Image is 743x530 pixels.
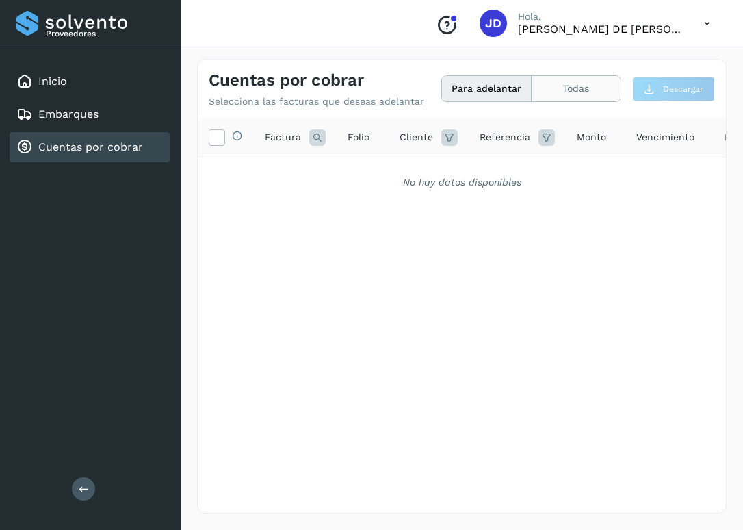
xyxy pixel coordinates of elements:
p: Hola, [518,11,682,23]
div: Cuentas por cobrar [10,132,170,162]
div: No hay datos disponibles [216,175,708,190]
span: Descargar [663,83,703,95]
span: Vencimiento [636,130,694,144]
span: Cliente [400,130,433,144]
a: Cuentas por cobrar [38,140,143,153]
span: Monto [577,130,606,144]
p: Proveedores [46,29,164,38]
button: Descargar [632,77,715,101]
button: Para adelantar [442,76,532,101]
button: Todas [532,76,621,101]
h4: Cuentas por cobrar [209,71,364,90]
span: Folio [348,130,369,144]
span: Referencia [480,130,530,144]
p: Selecciona las facturas que deseas adelantar [209,96,424,108]
a: Embarques [38,108,99,121]
a: Inicio [38,75,67,88]
p: JOSE DE JESUS GONZALEZ HERNANDEZ [518,23,682,36]
span: Factura [265,130,301,144]
div: Inicio [10,66,170,97]
div: Embarques [10,99,170,129]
